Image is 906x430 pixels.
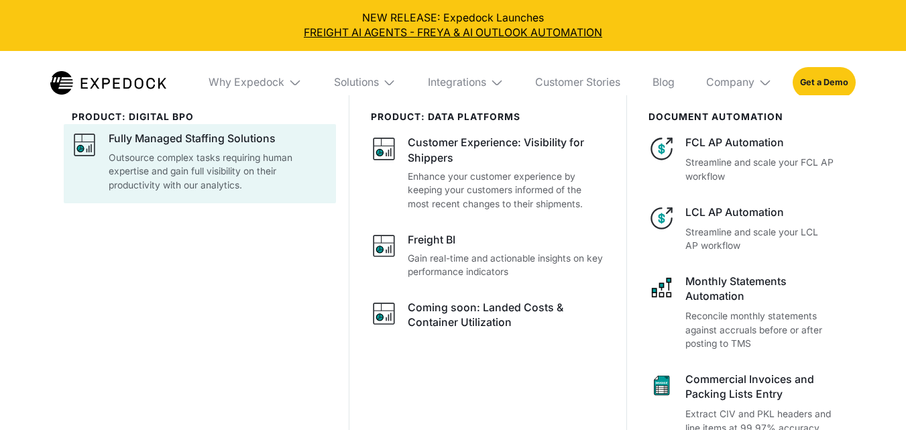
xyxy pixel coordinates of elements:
[685,309,834,351] p: Reconcile monthly statements against accruals before or after posting to TMS
[72,111,328,123] div: product: digital bpo
[408,136,605,165] div: Customer Experience: Visibility for Shippers
[685,156,834,184] p: Streamline and scale your FCL AP workflow
[648,136,835,184] a: FCL AP AutomationStreamline and scale your FCL AP workflow
[685,205,834,220] div: LCL AP Automation
[417,51,514,115] div: Integrations
[109,151,328,193] p: Outsource complex tasks requiring human expertise and gain full visibility on their productivity ...
[793,67,856,98] a: Get a Demo
[199,51,313,115] div: Why Expedock
[334,76,379,89] div: Solutions
[428,76,486,89] div: Integrations
[524,51,631,115] a: Customer Stories
[371,136,605,211] a: Customer Experience: Visibility for ShippersEnhance your customer experience by keeping your cust...
[109,131,276,146] div: Fully Managed Staffing Solutions
[11,11,895,40] div: NEW RELEASE: Expedock Launches
[648,205,835,254] a: LCL AP AutomationStreamline and scale your LCL AP workflow
[11,25,895,40] a: FREIGHT AI AGENTS - FREYA & AI OUTLOOK AUTOMATION
[72,131,328,192] a: Fully Managed Staffing SolutionsOutsource complex tasks requiring human expertise and gain full v...
[648,111,835,123] div: document automation
[685,274,834,304] div: Monthly Statements Automation
[685,372,834,402] div: Commercial Invoices and Packing Lists Entry
[648,274,835,351] a: Monthly Statements AutomationReconcile monthly statements against accruals before or after postin...
[706,76,754,89] div: Company
[209,76,284,89] div: Why Expedock
[408,252,605,280] p: Gain real-time and actionable insights on key performance indicators
[685,225,834,254] p: Streamline and scale your LCL AP workflow
[408,170,605,211] p: Enhance your customer experience by keeping your customers informed of the most recent changes to...
[685,136,834,150] div: FCL AP Automation
[839,366,906,430] iframe: Chat Widget
[371,233,605,280] a: Freight BIGain real-time and actionable insights on key performance indicators
[642,51,685,115] a: Blog
[695,51,782,115] div: Company
[408,301,605,330] div: Coming soon: Landed Costs & Container Utilization
[323,51,406,115] div: Solutions
[371,111,605,123] div: PRODUCT: data platforms
[371,301,605,334] a: Coming soon: Landed Costs & Container Utilization
[408,233,455,248] div: Freight BI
